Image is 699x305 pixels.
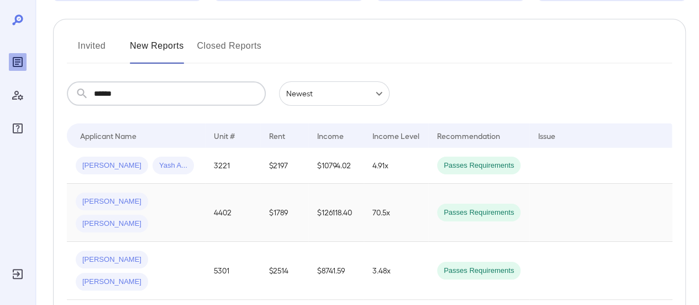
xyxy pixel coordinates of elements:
[205,148,260,184] td: 3221
[76,197,148,207] span: [PERSON_NAME]
[538,129,556,142] div: Issue
[308,242,364,300] td: $8741.59
[317,129,344,142] div: Income
[9,86,27,104] div: Manage Users
[80,129,136,142] div: Applicant Name
[372,129,419,142] div: Income Level
[76,255,148,265] span: [PERSON_NAME]
[437,129,500,142] div: Recommendation
[260,242,308,300] td: $2514
[9,265,27,283] div: Log Out
[67,37,117,64] button: Invited
[153,161,194,171] span: Yash A...
[364,184,428,242] td: 70.5x
[9,53,27,71] div: Reports
[130,37,184,64] button: New Reports
[308,184,364,242] td: $126118.40
[76,161,148,171] span: [PERSON_NAME]
[76,219,148,229] span: [PERSON_NAME]
[364,242,428,300] td: 3.48x
[437,161,521,171] span: Passes Requirements
[214,129,235,142] div: Unit #
[205,242,260,300] td: 5301
[9,120,27,137] div: FAQ
[364,148,428,184] td: 4.91x
[205,184,260,242] td: 4402
[197,37,262,64] button: Closed Reports
[260,148,308,184] td: $2197
[437,266,521,276] span: Passes Requirements
[260,184,308,242] td: $1789
[437,208,521,218] span: Passes Requirements
[308,148,364,184] td: $10794.02
[279,81,390,106] div: Newest
[76,277,148,287] span: [PERSON_NAME]
[269,129,287,142] div: Rent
